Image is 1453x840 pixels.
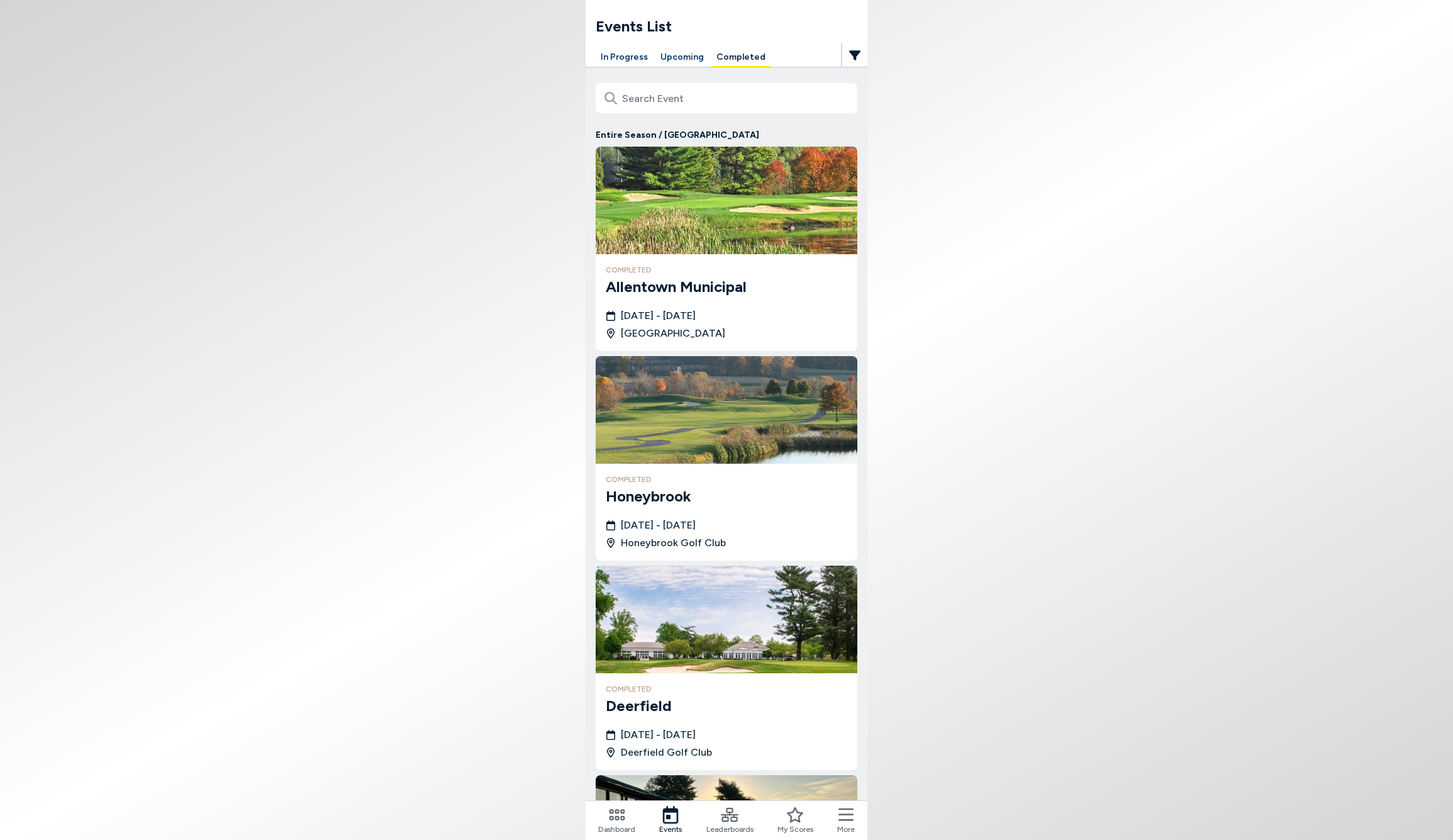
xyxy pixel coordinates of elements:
span: [GEOGRAPHIC_DATA] [621,326,725,341]
h1: Events List [596,15,867,38]
span: Dashboard [598,824,635,835]
span: [DATE] - [DATE] [621,518,696,533]
button: More [837,806,855,835]
img: Deerfield [596,566,857,673]
span: Honeybrook Golf Club [621,535,726,551]
button: In Progress [596,48,653,67]
a: Dashboard [598,806,635,835]
p: Entire Season / [GEOGRAPHIC_DATA] [596,128,857,142]
h4: completed [606,264,847,276]
div: Manage your account [586,48,867,67]
img: Honeybrook [596,356,857,464]
span: [DATE] - [DATE] [621,308,696,323]
a: DeerfieldcompletedDeerfield[DATE] - [DATE]Deerfield Golf Club [596,566,857,770]
h4: completed [606,474,847,485]
span: Leaderboards [706,824,754,835]
span: Events [659,824,682,835]
h3: Allentown Municipal [606,276,847,298]
h4: completed [606,683,847,695]
h3: Honeybrook [606,485,847,508]
a: HoneybrookcompletedHoneybrook[DATE] - [DATE]Honeybrook Golf Club [596,356,857,561]
h3: Deerfield [606,695,847,717]
button: Upcoming [655,48,709,67]
button: Completed [711,48,771,67]
a: Leaderboards [706,806,754,835]
a: My Scores [777,806,813,835]
span: More [837,824,855,835]
a: Allentown MunicipalcompletedAllentown Municipal[DATE] - [DATE][GEOGRAPHIC_DATA] [596,147,857,351]
span: [DATE] - [DATE] [621,727,696,742]
a: Events [659,806,682,835]
span: Deerfield Golf Club [621,745,712,760]
input: Search Event [596,83,857,113]
img: Allentown Municipal [596,147,857,254]
span: My Scores [777,824,813,835]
